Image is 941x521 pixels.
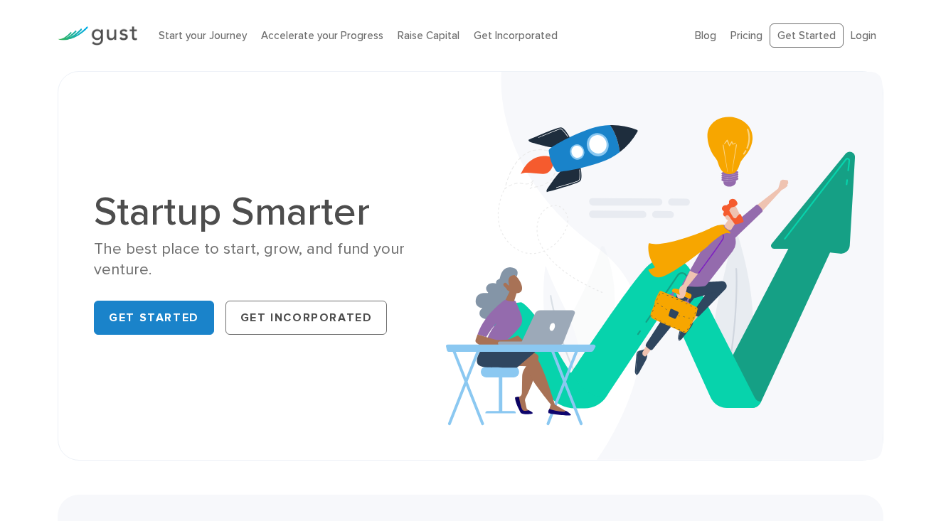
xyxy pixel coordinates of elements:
a: Get Incorporated [225,301,388,335]
a: Start your Journey [159,29,247,42]
a: Blog [695,29,716,42]
a: Pricing [730,29,762,42]
a: Get Started [770,23,844,48]
a: Accelerate your Progress [261,29,383,42]
img: Startup Smarter Hero [446,72,883,460]
div: The best place to start, grow, and fund your venture. [94,239,459,281]
img: Gust Logo [58,26,137,45]
a: Get Started [94,301,214,335]
a: Raise Capital [398,29,459,42]
h1: Startup Smarter [94,192,459,232]
a: Login [851,29,876,42]
a: Get Incorporated [474,29,558,42]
